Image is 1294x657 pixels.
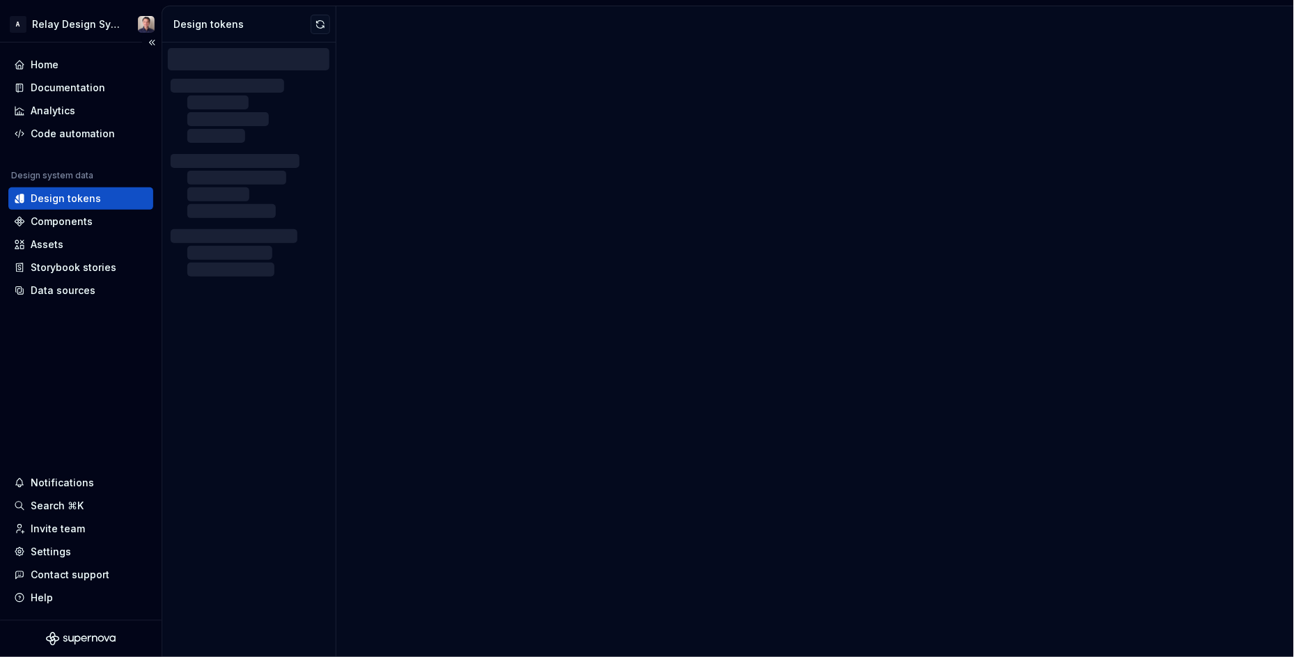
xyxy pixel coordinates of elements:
[46,632,116,646] svg: Supernova Logo
[138,16,155,33] img: Bobby Tan
[3,9,159,39] button: ARelay Design SystemBobby Tan
[8,187,153,210] a: Design tokens
[8,256,153,279] a: Storybook stories
[8,495,153,517] button: Search ⌘K
[31,545,71,559] div: Settings
[11,170,93,181] div: Design system data
[8,100,153,122] a: Analytics
[10,16,26,33] div: A
[8,123,153,145] a: Code automation
[8,518,153,540] a: Invite team
[32,17,121,31] div: Relay Design System
[8,564,153,586] button: Contact support
[31,261,116,275] div: Storybook stories
[31,104,75,118] div: Analytics
[8,587,153,609] button: Help
[31,81,105,95] div: Documentation
[31,238,63,252] div: Assets
[173,17,311,31] div: Design tokens
[31,58,59,72] div: Home
[31,192,101,206] div: Design tokens
[142,33,162,52] button: Collapse sidebar
[31,476,94,490] div: Notifications
[31,499,84,513] div: Search ⌘K
[8,472,153,494] button: Notifications
[31,568,109,582] div: Contact support
[31,215,93,229] div: Components
[31,284,95,297] div: Data sources
[31,127,115,141] div: Code automation
[8,54,153,76] a: Home
[8,233,153,256] a: Assets
[8,279,153,302] a: Data sources
[8,541,153,563] a: Settings
[31,591,53,605] div: Help
[31,522,85,536] div: Invite team
[8,77,153,99] a: Documentation
[8,210,153,233] a: Components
